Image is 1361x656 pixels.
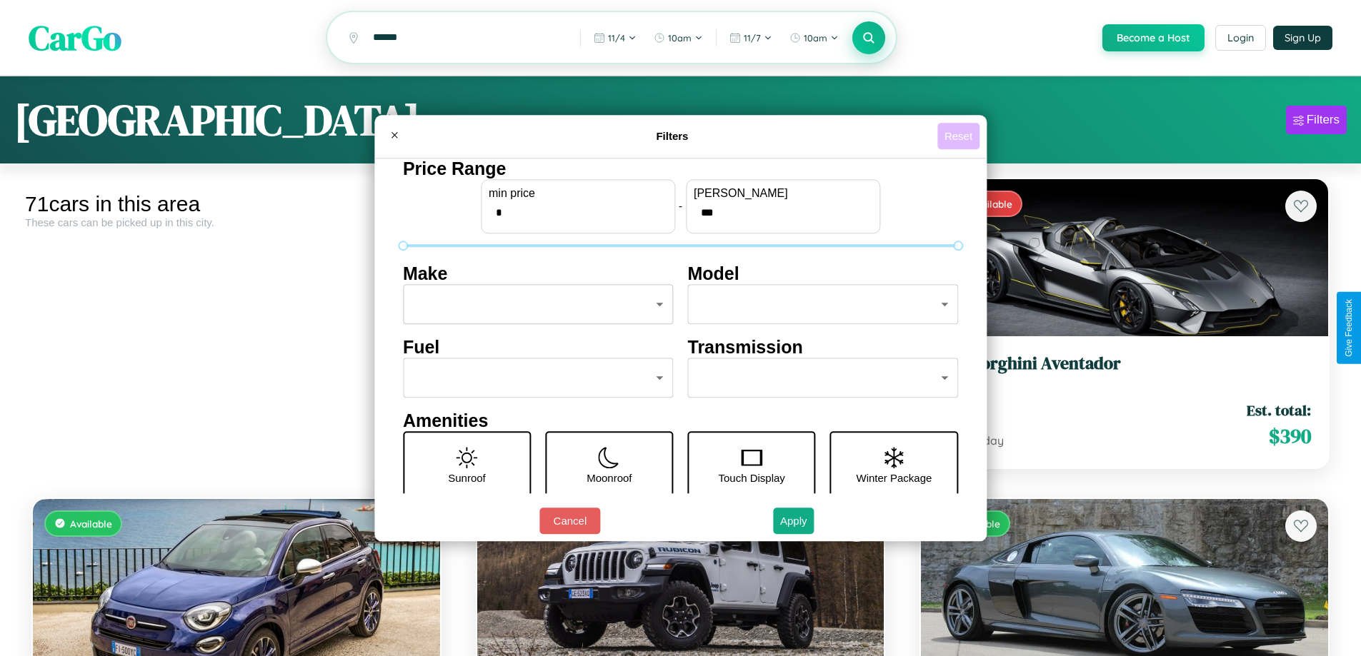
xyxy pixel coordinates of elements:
[1344,299,1354,357] div: Give Feedback
[668,32,692,44] span: 10am
[403,263,674,284] h4: Make
[608,32,625,44] span: 11 / 4
[804,32,827,44] span: 10am
[679,196,682,216] p: -
[403,337,674,358] h4: Fuel
[647,26,710,49] button: 10am
[938,353,1311,388] a: Lamborghini Aventador2021
[1269,422,1311,450] span: $ 390
[1215,25,1266,51] button: Login
[937,123,979,149] button: Reset
[857,468,932,488] p: Winter Package
[938,353,1311,374] h3: Lamborghini Aventador
[25,216,448,228] div: These cars can be picked up in this city.
[70,518,112,530] span: Available
[1273,26,1332,50] button: Sign Up
[694,187,872,200] label: [PERSON_NAME]
[403,158,958,179] h4: Price Range
[974,433,1004,448] span: / day
[403,410,958,431] h4: Amenities
[782,26,846,49] button: 10am
[1102,24,1205,51] button: Become a Host
[1247,400,1311,420] span: Est. total:
[773,508,814,534] button: Apply
[722,26,779,49] button: 11/7
[1286,106,1347,134] button: Filters
[587,468,632,488] p: Moonroof
[25,192,448,216] div: 71 cars in this area
[1307,113,1340,127] div: Filters
[688,337,959,358] h4: Transmission
[587,26,644,49] button: 11/4
[688,263,959,284] h4: Model
[744,32,761,44] span: 11 / 7
[539,508,600,534] button: Cancel
[29,14,121,61] span: CarGo
[448,468,486,488] p: Sunroof
[718,468,784,488] p: Touch Display
[489,187,667,200] label: min price
[14,91,420,149] h1: [GEOGRAPHIC_DATA]
[407,130,937,142] h4: Filters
